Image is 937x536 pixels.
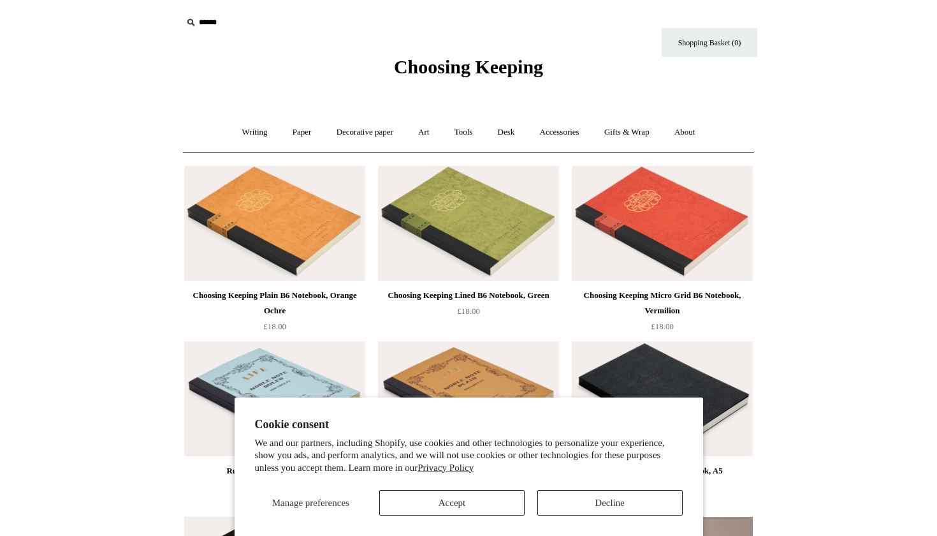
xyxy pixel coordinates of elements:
a: About [663,115,707,149]
span: £18.00 [263,322,286,331]
div: Choosing Keeping Micro Grid B6 Notebook, Vermilion [575,288,750,318]
a: Choosing Keeping [394,66,543,75]
a: Fabric Tomoe River Notebook, A5 Fabric Tomoe River Notebook, A5 [572,341,753,456]
button: Decline [537,490,683,516]
img: Choosing Keeping Lined B6 Notebook, Green [378,166,559,281]
img: Ruled Life Noble Notebook [184,341,365,456]
a: Writing [231,115,279,149]
a: Ruled Life Noble Notebook from£12.00 [184,463,365,516]
span: £18.00 [457,306,480,316]
h2: Cookie consent [255,418,683,431]
a: Choosing Keeping Lined B6 Notebook, Green Choosing Keeping Lined B6 Notebook, Green [378,166,559,281]
button: Accept [379,490,525,516]
span: £18.00 [651,322,674,331]
a: Decorative paper [325,115,405,149]
span: Manage preferences [272,498,349,508]
a: Choosing Keeping Plain B6 Notebook, Orange Ochre £18.00 [184,288,365,340]
a: Choosing Keeping Micro Grid B6 Notebook, Vermilion Choosing Keeping Micro Grid B6 Notebook, Vermi... [572,166,753,281]
a: Paper [281,115,323,149]
img: Plain Life Noble Notebook [378,341,559,456]
div: Choosing Keeping Lined B6 Notebook, Green [381,288,556,303]
a: Choosing Keeping Micro Grid B6 Notebook, Vermilion £18.00 [572,288,753,340]
a: Ruled Life Noble Notebook Ruled Life Noble Notebook [184,341,365,456]
a: Art [407,115,440,149]
a: Tools [443,115,484,149]
a: Privacy Policy [418,463,474,473]
img: Choosing Keeping Micro Grid B6 Notebook, Vermilion [572,166,753,281]
a: Gifts & Wrap [593,115,661,149]
span: Choosing Keeping [394,56,543,77]
p: We and our partners, including Shopify, use cookies and other technologies to personalize your ex... [255,437,683,475]
a: Choosing Keeping Lined B6 Notebook, Green £18.00 [378,288,559,340]
a: Choosing Keeping Plain B6 Notebook, Orange Ochre Choosing Keeping Plain B6 Notebook, Orange Ochre [184,166,365,281]
a: Desk [486,115,527,149]
a: Shopping Basket (0) [662,28,757,57]
button: Manage preferences [254,490,367,516]
div: Ruled Life Noble Notebook [187,463,362,479]
div: Choosing Keeping Plain B6 Notebook, Orange Ochre [187,288,362,318]
a: Accessories [528,115,591,149]
img: Fabric Tomoe River Notebook, A5 [572,341,753,456]
img: Choosing Keeping Plain B6 Notebook, Orange Ochre [184,166,365,281]
a: Plain Life Noble Notebook Plain Life Noble Notebook [378,341,559,456]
